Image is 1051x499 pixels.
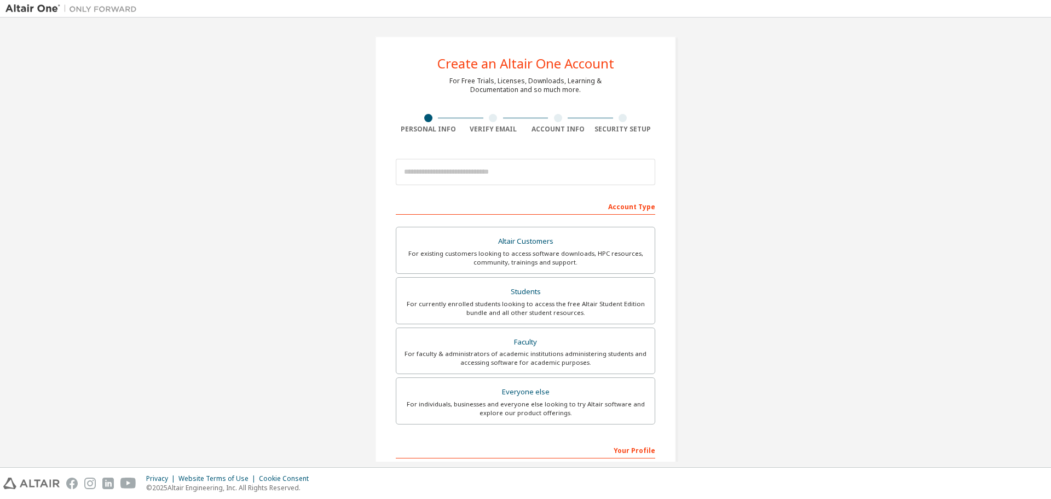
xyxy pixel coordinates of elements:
div: Everyone else [403,385,648,400]
div: Your Profile [396,441,655,458]
div: For currently enrolled students looking to access the free Altair Student Edition bundle and all ... [403,300,648,317]
div: Account Type [396,197,655,215]
div: For existing customers looking to access software downloads, HPC resources, community, trainings ... [403,249,648,267]
div: Altair Customers [403,234,648,249]
div: Verify Email [461,125,526,134]
img: youtube.svg [120,478,136,489]
div: For faculty & administrators of academic institutions administering students and accessing softwa... [403,349,648,367]
div: Privacy [146,474,178,483]
div: Students [403,284,648,300]
img: facebook.svg [66,478,78,489]
div: For individuals, businesses and everyone else looking to try Altair software and explore our prod... [403,400,648,417]
div: Security Setup [591,125,656,134]
div: For Free Trials, Licenses, Downloads, Learning & Documentation and so much more. [449,77,602,94]
img: Altair One [5,3,142,14]
img: linkedin.svg [102,478,114,489]
img: altair_logo.svg [3,478,60,489]
div: Account Info [525,125,591,134]
img: instagram.svg [84,478,96,489]
div: Faculty [403,335,648,350]
div: Create an Altair One Account [437,57,614,70]
div: Personal Info [396,125,461,134]
div: Cookie Consent [259,474,315,483]
div: Website Terms of Use [178,474,259,483]
p: © 2025 Altair Engineering, Inc. All Rights Reserved. [146,483,315,492]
